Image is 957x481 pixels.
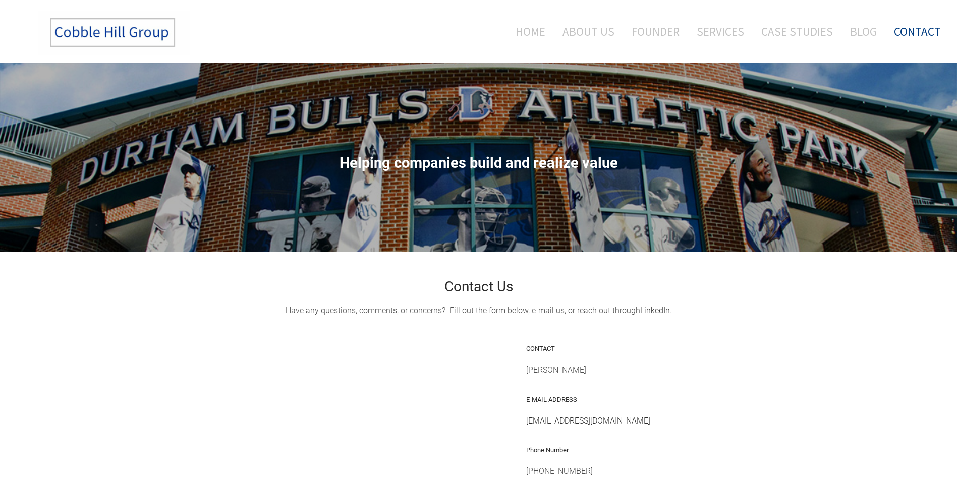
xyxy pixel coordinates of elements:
a: Home [500,11,553,52]
font: E-MAIL ADDRESS [526,396,577,403]
font: CONTACT [526,345,555,352]
img: The Cobble Hill Group LLC [38,11,190,55]
font: Phone Number [526,446,569,454]
a: Founder [624,11,687,52]
a: LinkedIn [640,306,670,315]
span: ​Helping companies build and realize value [340,154,618,171]
a: [EMAIL_ADDRESS][DOMAIN_NAME] [526,416,650,426]
a: About Us [555,11,622,52]
a: Blog [842,11,884,52]
span: [PERSON_NAME] [526,365,586,375]
h2: Contact Us [237,280,721,294]
a: Contact [886,11,941,52]
u: . [640,306,672,315]
a: Case Studies [754,11,840,52]
div: Have any questions, comments, or concerns? Fill out the form below, e-mail us, or reach out through [237,305,721,317]
a: Services [689,11,752,52]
